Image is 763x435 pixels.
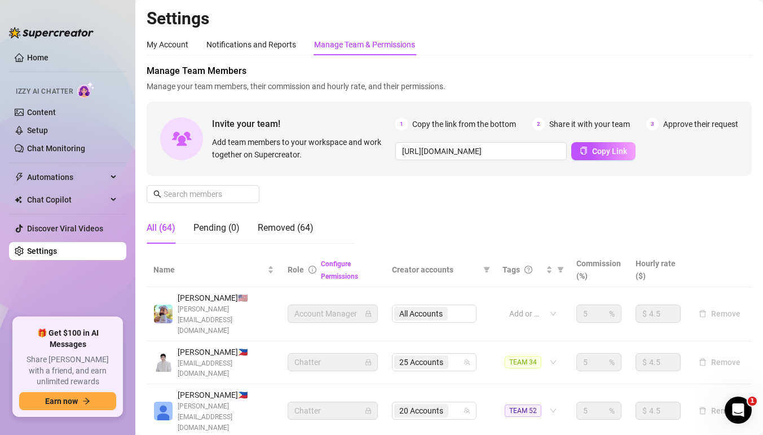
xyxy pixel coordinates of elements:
[392,263,479,276] span: Creator accounts
[27,126,48,135] a: Setup
[153,190,161,198] span: search
[147,253,281,287] th: Name
[154,402,173,420] img: Katrina Mendiola
[27,168,107,186] span: Automations
[294,402,371,419] span: Chatter
[557,266,564,273] span: filter
[147,221,175,235] div: All (64)
[646,118,659,130] span: 3
[502,263,520,276] span: Tags
[399,405,443,417] span: 20 Accounts
[15,173,24,182] span: thunderbolt
[45,397,78,406] span: Earn now
[206,38,296,51] div: Notifications and Reports
[153,263,265,276] span: Name
[178,389,274,401] span: [PERSON_NAME] 🇵🇭
[212,136,391,161] span: Add team members to your workspace and work together on Supercreator.
[464,407,470,414] span: team
[178,292,274,304] span: [PERSON_NAME] 🇺🇸
[725,397,752,424] iframe: Intercom live chat
[154,353,173,372] img: Paul Andrei Casupanan
[178,346,274,358] span: [PERSON_NAME] 🇵🇭
[178,401,274,433] span: [PERSON_NAME][EMAIL_ADDRESS][DOMAIN_NAME]
[27,191,107,209] span: Chat Copilot
[27,108,56,117] a: Content
[294,354,371,371] span: Chatter
[154,305,173,323] img: Evan Gillis
[365,310,372,317] span: lock
[505,405,541,417] span: TEAM 52
[592,147,627,156] span: Copy Link
[147,8,752,29] h2: Settings
[524,266,532,274] span: question-circle
[147,80,752,93] span: Manage your team members, their commission and hourly rate, and their permissions.
[258,221,314,235] div: Removed (64)
[82,397,90,405] span: arrow-right
[399,356,443,368] span: 25 Accounts
[412,118,516,130] span: Copy the link from the bottom
[212,117,395,131] span: Invite your team!
[27,224,103,233] a: Discover Viral Videos
[481,261,492,278] span: filter
[694,404,745,418] button: Remove
[395,118,408,130] span: 1
[27,247,57,256] a: Settings
[580,147,588,155] span: copy
[147,38,188,51] div: My Account
[663,118,738,130] span: Approve their request
[178,304,274,336] span: [PERSON_NAME][EMAIL_ADDRESS][DOMAIN_NAME]
[394,355,448,369] span: 25 Accounts
[193,221,240,235] div: Pending (0)
[505,356,541,368] span: TEAM 34
[694,307,745,320] button: Remove
[694,355,745,369] button: Remove
[178,358,274,380] span: [EMAIL_ADDRESS][DOMAIN_NAME]
[532,118,545,130] span: 2
[16,86,73,97] span: Izzy AI Chatter
[365,359,372,366] span: lock
[365,407,372,414] span: lock
[27,53,48,62] a: Home
[294,305,371,322] span: Account Manager
[9,27,94,38] img: logo-BBDzfeDw.svg
[549,118,630,130] span: Share it with your team
[19,392,116,410] button: Earn nowarrow-right
[629,253,687,287] th: Hourly rate ($)
[314,38,415,51] div: Manage Team & Permissions
[147,64,752,78] span: Manage Team Members
[308,266,316,274] span: info-circle
[571,142,636,160] button: Copy Link
[748,397,757,406] span: 1
[464,359,470,366] span: team
[288,265,304,274] span: Role
[570,253,628,287] th: Commission (%)
[555,261,566,278] span: filter
[15,196,22,204] img: Chat Copilot
[27,144,85,153] a: Chat Monitoring
[483,266,490,273] span: filter
[19,354,116,388] span: Share [PERSON_NAME] with a friend, and earn unlimited rewards
[77,82,95,98] img: AI Chatter
[394,404,448,418] span: 20 Accounts
[19,328,116,350] span: 🎁 Get $100 in AI Messages
[164,188,244,200] input: Search members
[321,260,358,280] a: Configure Permissions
